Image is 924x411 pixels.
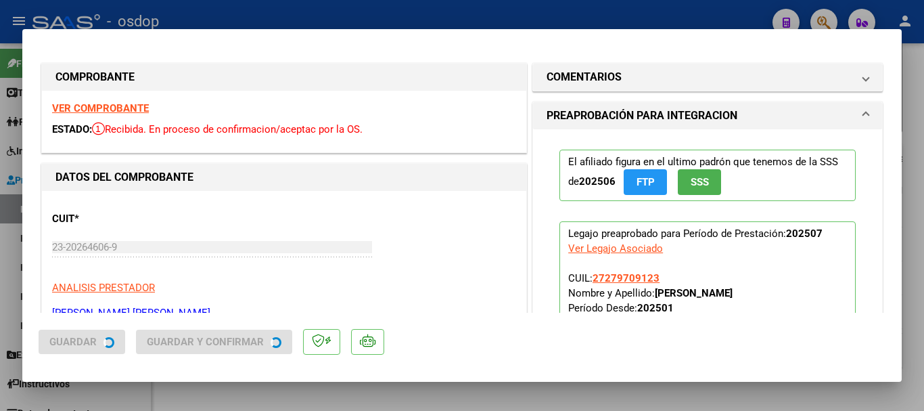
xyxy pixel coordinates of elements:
button: Guardar [39,330,125,354]
strong: 202506 [579,175,616,188]
mat-expansion-panel-header: COMENTARIOS [533,64,882,91]
div: Ver Legajo Asociado [568,241,663,256]
span: CUIL: Nombre y Apellido: Período Desde: Período Hasta: Admite Dependencia: [568,272,823,374]
span: SSS [691,177,709,189]
span: ESTADO: [52,123,92,135]
span: 27279709123 [593,272,660,284]
strong: COMPROBANTE [55,70,135,83]
button: FTP [624,169,667,194]
h1: PREAPROBACIÓN PARA INTEGRACION [547,108,737,124]
span: Guardar y Confirmar [147,336,264,348]
h1: COMENTARIOS [547,69,622,85]
p: El afiliado figura en el ultimo padrón que tenemos de la SSS de [559,150,856,200]
p: [PERSON_NAME] [PERSON_NAME] [52,305,516,321]
button: Guardar y Confirmar [136,330,292,354]
strong: 202507 [786,228,823,240]
span: Guardar [49,336,97,348]
p: CUIT [52,211,191,227]
strong: [PERSON_NAME] [655,287,733,299]
strong: 202501 [637,302,674,314]
span: ANALISIS PRESTADOR [52,282,155,294]
a: VER COMPROBANTE [52,102,149,114]
button: SSS [678,169,721,194]
span: Recibida. En proceso de confirmacion/aceptac por la OS. [92,123,363,135]
span: FTP [637,177,655,189]
strong: DATOS DEL COMPROBANTE [55,171,193,183]
mat-expansion-panel-header: PREAPROBACIÓN PARA INTEGRACION [533,102,882,129]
